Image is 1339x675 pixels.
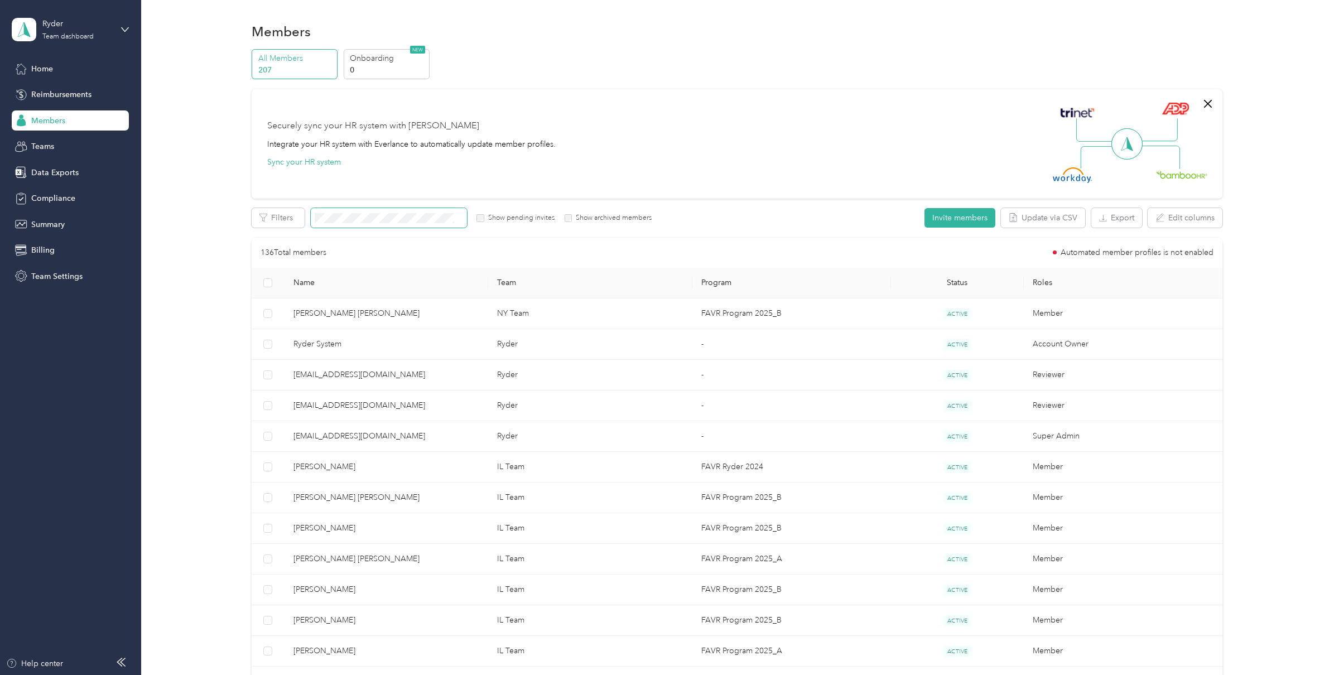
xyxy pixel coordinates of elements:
div: Integrate your HR system with Everlance to automatically update member profiles. [267,138,556,150]
td: NY Team [488,298,692,329]
td: Ryder [488,390,692,421]
td: Member [1024,298,1228,329]
td: IL Team [488,575,692,605]
td: IL Team [488,452,692,483]
span: [PERSON_NAME] [PERSON_NAME] [293,553,480,565]
td: Member [1024,605,1228,636]
td: IL Team [488,544,692,575]
span: ACTIVE [943,553,971,565]
td: Reviewer [1024,390,1228,421]
span: Data Exports [31,167,79,179]
td: - [692,421,891,452]
button: Help center [6,658,63,669]
img: Line Left Down [1080,146,1119,168]
button: Edit columns [1148,208,1222,228]
th: Program [692,268,891,298]
td: Robert W. Fecher [285,605,489,636]
iframe: Everlance-gr Chat Button Frame [1277,613,1339,675]
td: Reviewer [1024,360,1228,390]
td: FAVR Program 2025_B [692,298,891,329]
span: ACTIVE [943,431,971,442]
td: Member [1024,544,1228,575]
button: Export [1091,208,1142,228]
td: FAVR Ryder 2024 [692,452,891,483]
div: Ryder [42,18,112,30]
th: Name [285,268,489,298]
span: [EMAIL_ADDRESS][DOMAIN_NAME] [293,369,480,381]
img: Trinet [1058,105,1097,120]
td: FAVR Program 2025_A [692,544,891,575]
td: - [692,329,891,360]
span: ACTIVE [943,339,971,350]
td: FAVR Program 2025_B [692,483,891,513]
td: Member [1024,575,1228,605]
span: Home [31,63,53,75]
td: FAVR Program 2025_B [692,513,891,544]
span: ACTIVE [943,584,971,596]
span: Billing [31,244,55,256]
td: - [692,360,891,390]
td: IL Team [488,483,692,513]
span: [EMAIL_ADDRESS][DOMAIN_NAME] [293,430,480,442]
td: Account Owner [1024,329,1228,360]
td: Super Admin [1024,421,1228,452]
td: Vaughan J. Bishop [285,544,489,575]
span: ACTIVE [943,369,971,381]
td: FAVR Program 2025_B [692,575,891,605]
td: FAVR Program 2025_B [692,605,891,636]
td: Ryder [488,360,692,390]
span: Name [293,278,480,287]
span: Automated member profiles is not enabled [1061,249,1213,257]
td: Matthew J. Johnson [285,575,489,605]
span: NEW [410,46,425,54]
span: ACTIVE [943,615,971,626]
td: Kenyon E. JR. Donhauser [285,298,489,329]
label: Show pending invites [484,213,555,223]
td: favr2+ryder@everlance.com [285,360,489,390]
td: IL Team [488,636,692,667]
p: 0 [350,64,426,76]
img: BambooHR [1156,171,1207,179]
span: [PERSON_NAME] [293,461,480,473]
td: oismail@ryder.com [285,421,489,452]
p: 207 [258,64,334,76]
span: [PERSON_NAME] [293,522,480,534]
button: Filters [252,208,305,228]
td: favr1+ryder@everlance.com [285,390,489,421]
label: Show archived members [572,213,652,223]
img: Line Right Down [1141,146,1180,170]
td: Member [1024,513,1228,544]
span: Team Settings [31,271,83,282]
span: ACTIVE [943,461,971,473]
span: Ryder System [293,338,480,350]
span: [PERSON_NAME] [293,584,480,596]
p: Onboarding [350,52,426,64]
span: ACTIVE [943,492,971,504]
th: Team [488,268,692,298]
span: ACTIVE [943,523,971,534]
td: IL Team [488,605,692,636]
span: Compliance [31,192,75,204]
span: ACTIVE [943,645,971,657]
div: Team dashboard [42,33,94,40]
img: Workday [1053,167,1092,183]
img: Line Left Up [1076,118,1115,142]
img: ADP [1162,102,1189,115]
button: Invite members [924,208,995,228]
span: Teams [31,141,54,152]
span: [PERSON_NAME] [PERSON_NAME] [293,307,480,320]
td: Patricia L. Atchison Kramp [285,483,489,513]
span: ACTIVE [943,400,971,412]
th: Roles [1024,268,1228,298]
img: Line Right Up [1139,118,1178,142]
td: Kathryn R. Zydell [285,636,489,667]
button: Update via CSV [1001,208,1085,228]
td: Member [1024,636,1228,667]
td: Patrick E. Alexander [285,513,489,544]
td: - [692,390,891,421]
td: Jessica W. Yuen [285,452,489,483]
div: Securely sync your HR system with [PERSON_NAME] [267,119,479,133]
span: [PERSON_NAME] [293,645,480,657]
th: Status [891,268,1024,298]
